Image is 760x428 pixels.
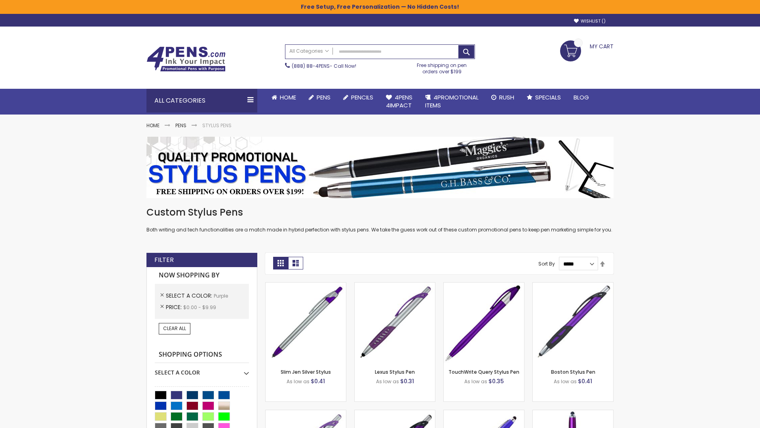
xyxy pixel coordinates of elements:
div: Select A Color [155,363,249,376]
span: As low as [376,378,399,385]
span: As low as [554,378,577,385]
a: Slim Jen Silver Stylus [281,369,331,375]
a: Home [146,122,160,129]
a: Boston Silver Stylus Pen-Purple [266,410,346,417]
span: $0.31 [400,377,414,385]
span: Pens [317,93,331,101]
a: Pens [302,89,337,106]
div: All Categories [146,89,257,113]
a: Lexus Metallic Stylus Pen-Purple [355,410,435,417]
img: Slim Jen Silver Stylus-Purple [266,283,346,363]
label: Sort By [538,260,555,267]
a: Boston Stylus Pen [551,369,595,375]
a: Boston Stylus Pen-Purple [533,282,613,289]
strong: Stylus Pens [202,122,232,129]
strong: Now Shopping by [155,267,249,284]
img: Stylus Pens [146,137,614,198]
span: Price [166,303,183,311]
span: Blog [574,93,589,101]
a: Pens [175,122,186,129]
a: Blog [567,89,595,106]
span: Select A Color [166,292,214,300]
span: $0.41 [311,377,325,385]
span: $0.00 - $9.99 [183,304,216,311]
a: 4PROMOTIONALITEMS [419,89,485,115]
img: 4Pens Custom Pens and Promotional Products [146,46,226,72]
span: Purple [214,292,228,299]
span: 4Pens 4impact [386,93,412,109]
a: Sierra Stylus Twist Pen-Purple [444,410,524,417]
div: Free shipping on pen orders over $199 [409,59,475,75]
a: (888) 88-4PENS [292,63,330,69]
strong: Grid [273,257,288,269]
span: 4PROMOTIONAL ITEMS [425,93,479,109]
img: Lexus Stylus Pen-Purple [355,283,435,363]
a: Lexus Stylus Pen [375,369,415,375]
a: Slim Jen Silver Stylus-Purple [266,282,346,289]
a: Clear All [159,323,190,334]
span: $0.35 [488,377,504,385]
span: As low as [287,378,310,385]
strong: Filter [154,256,174,264]
a: TouchWrite Command Stylus Pen-Purple [533,410,613,417]
img: TouchWrite Query Stylus Pen-Purple [444,283,524,363]
a: Specials [521,89,567,106]
a: Lexus Stylus Pen-Purple [355,282,435,289]
span: - Call Now! [292,63,356,69]
h1: Custom Stylus Pens [146,206,614,219]
a: All Categories [285,45,333,58]
a: Pencils [337,89,380,106]
span: Specials [535,93,561,101]
span: Clear All [163,325,186,332]
a: Rush [485,89,521,106]
span: Pencils [351,93,373,101]
strong: Shopping Options [155,346,249,363]
a: TouchWrite Query Stylus Pen [448,369,519,375]
a: Wishlist [574,18,606,24]
span: Home [280,93,296,101]
a: Home [265,89,302,106]
span: $0.41 [578,377,592,385]
span: As low as [464,378,487,385]
a: TouchWrite Query Stylus Pen-Purple [444,282,524,289]
span: Rush [499,93,514,101]
div: Both writing and tech functionalities are a match made in hybrid perfection with stylus pens. We ... [146,206,614,233]
span: All Categories [289,48,329,54]
img: Boston Stylus Pen-Purple [533,283,613,363]
a: 4Pens4impact [380,89,419,115]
